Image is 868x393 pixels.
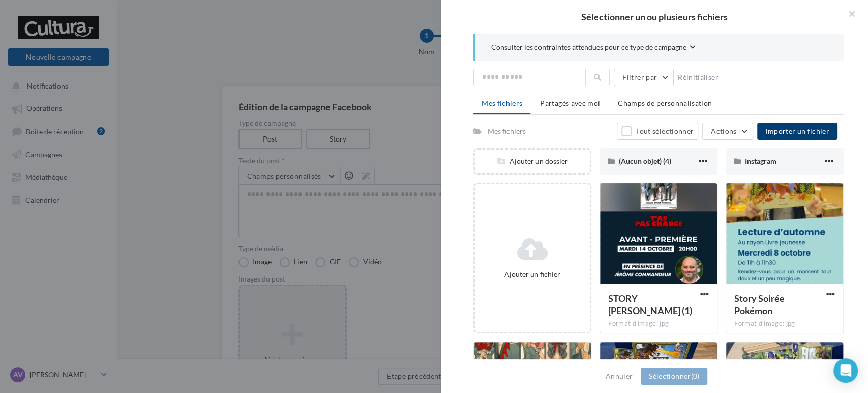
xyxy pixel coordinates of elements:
[757,123,837,140] button: Importer un fichier
[614,69,674,86] button: Filtrer par
[641,368,707,385] button: Sélectionner(0)
[618,99,712,107] span: Champs de personnalisation
[691,372,699,380] span: (0)
[475,156,590,166] div: Ajouter un dossier
[479,269,586,279] div: Ajouter un fichier
[488,126,526,136] div: Mes fichiers
[734,319,835,328] div: Format d'image: jpg
[540,99,600,107] span: Partagés avec moi
[457,12,852,21] h2: Sélectionner un ou plusieurs fichiers
[617,123,698,140] button: Tout sélectionner
[491,42,696,54] button: Consulter les contraintes attendues pour ce type de campagne
[745,157,776,165] span: Instagram
[702,123,753,140] button: Actions
[482,99,522,107] span: Mes fichiers
[711,127,736,135] span: Actions
[765,127,829,135] span: Importer un fichier
[619,157,671,165] span: (Aucun objet) (4)
[674,71,723,83] button: Réinitialiser
[608,293,692,316] span: STORY JEROME (1)
[491,42,686,52] span: Consulter les contraintes attendues pour ce type de campagne
[602,370,637,382] button: Annuler
[833,358,858,383] div: Open Intercom Messenger
[734,293,785,316] span: Story Soirée Pokémon
[608,319,709,328] div: Format d'image: jpg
